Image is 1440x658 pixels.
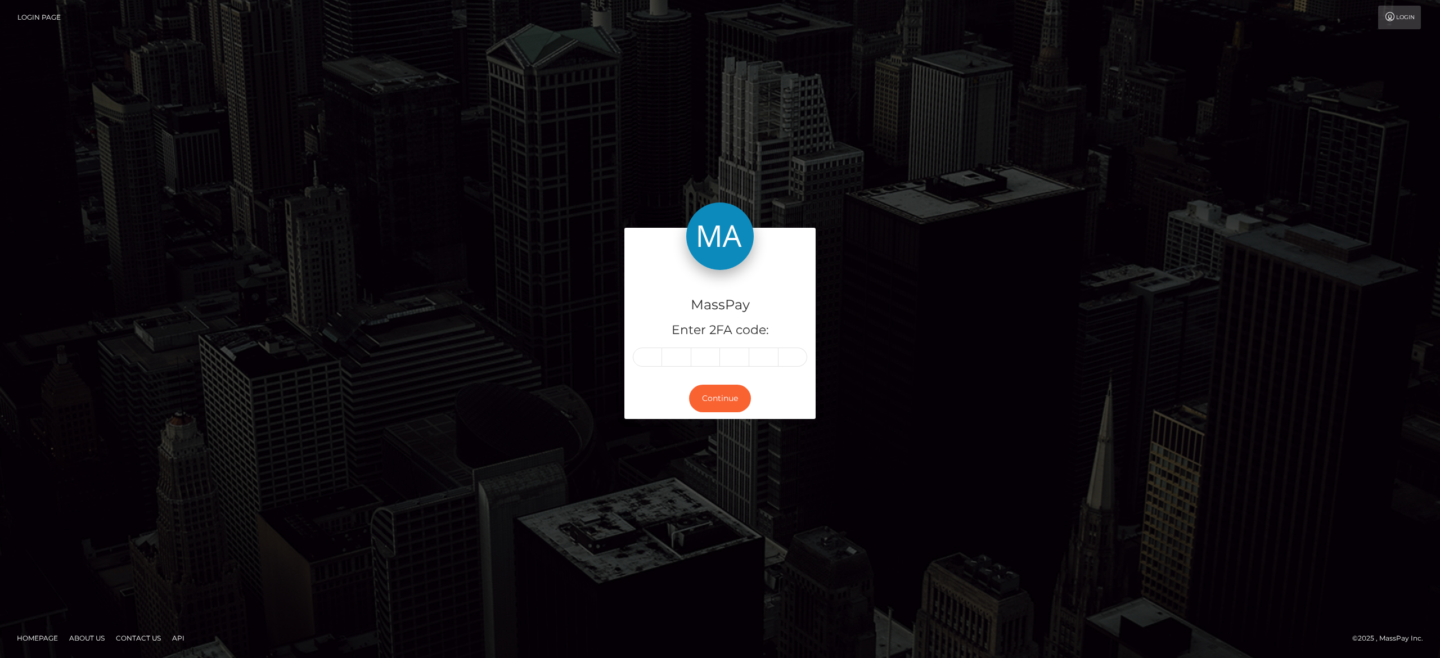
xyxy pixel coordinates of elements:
a: Homepage [12,629,62,647]
a: Login Page [17,6,61,29]
img: MassPay [686,202,754,270]
a: API [168,629,189,647]
h4: MassPay [633,295,807,315]
a: Contact Us [111,629,165,647]
div: © 2025 , MassPay Inc. [1352,632,1432,645]
h5: Enter 2FA code: [633,322,807,339]
a: Login [1378,6,1421,29]
a: About Us [65,629,109,647]
button: Continue [689,385,751,412]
